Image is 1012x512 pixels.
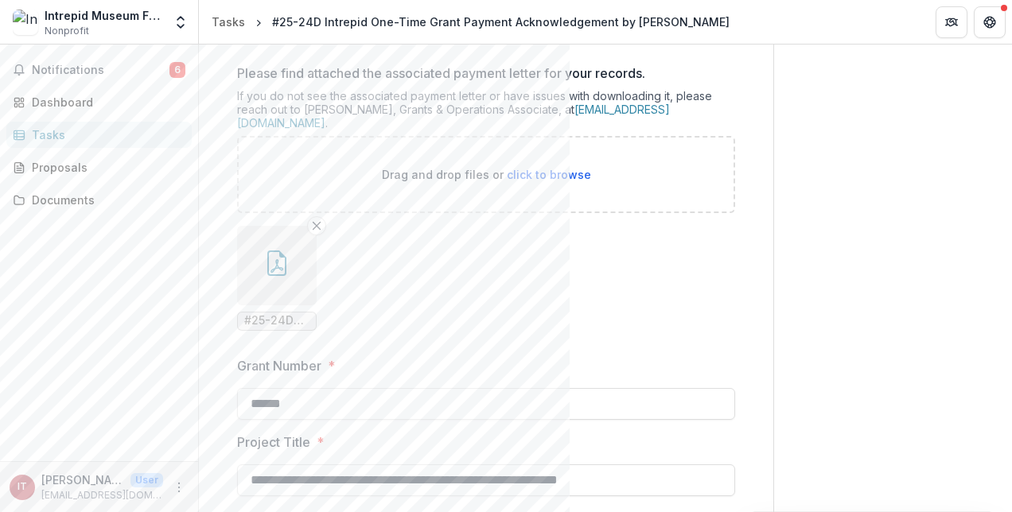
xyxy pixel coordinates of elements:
[6,187,192,213] a: Documents
[212,14,245,30] div: Tasks
[237,432,310,452] p: Project Title
[32,126,179,143] div: Tasks
[237,64,645,83] p: Please find attached the associated payment letter for your records.
[6,57,192,83] button: Notifications6
[130,473,163,487] p: User
[205,10,251,33] a: Tasks
[169,6,192,38] button: Open entity switcher
[936,6,967,38] button: Partners
[272,14,730,30] div: #25-24D Intrepid One-Time Grant Payment Acknowledgement by [PERSON_NAME]
[6,89,192,115] a: Dashboard
[974,6,1006,38] button: Get Help
[6,154,192,180] a: Proposals
[244,314,309,328] span: #25-24D Intrepid Museum Award Letter.pdf
[13,10,38,35] img: Intrepid Museum Foundation
[205,10,736,33] nav: breadcrumb
[45,7,163,24] div: Intrepid Museum Foundation
[45,24,89,38] span: Nonprofit
[32,64,169,77] span: Notifications
[32,192,179,208] div: Documents
[169,62,185,78] span: 6
[507,168,591,181] span: click to browse
[169,478,189,497] button: More
[41,471,124,488] p: [PERSON_NAME]
[6,122,192,148] a: Tasks
[237,226,317,331] div: Remove File#25-24D Intrepid Museum Award Letter.pdf
[32,159,179,176] div: Proposals
[237,89,735,136] div: If you do not see the associated payment letter or have issues with downloading it, please reach ...
[32,94,179,111] div: Dashboard
[307,216,326,235] button: Remove File
[18,482,27,492] div: Irene Tsitko
[41,488,163,502] p: [EMAIL_ADDRESS][DOMAIN_NAME]
[382,166,591,183] p: Drag and drop files or
[237,103,670,130] a: [EMAIL_ADDRESS][DOMAIN_NAME]
[237,356,321,375] p: Grant Number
